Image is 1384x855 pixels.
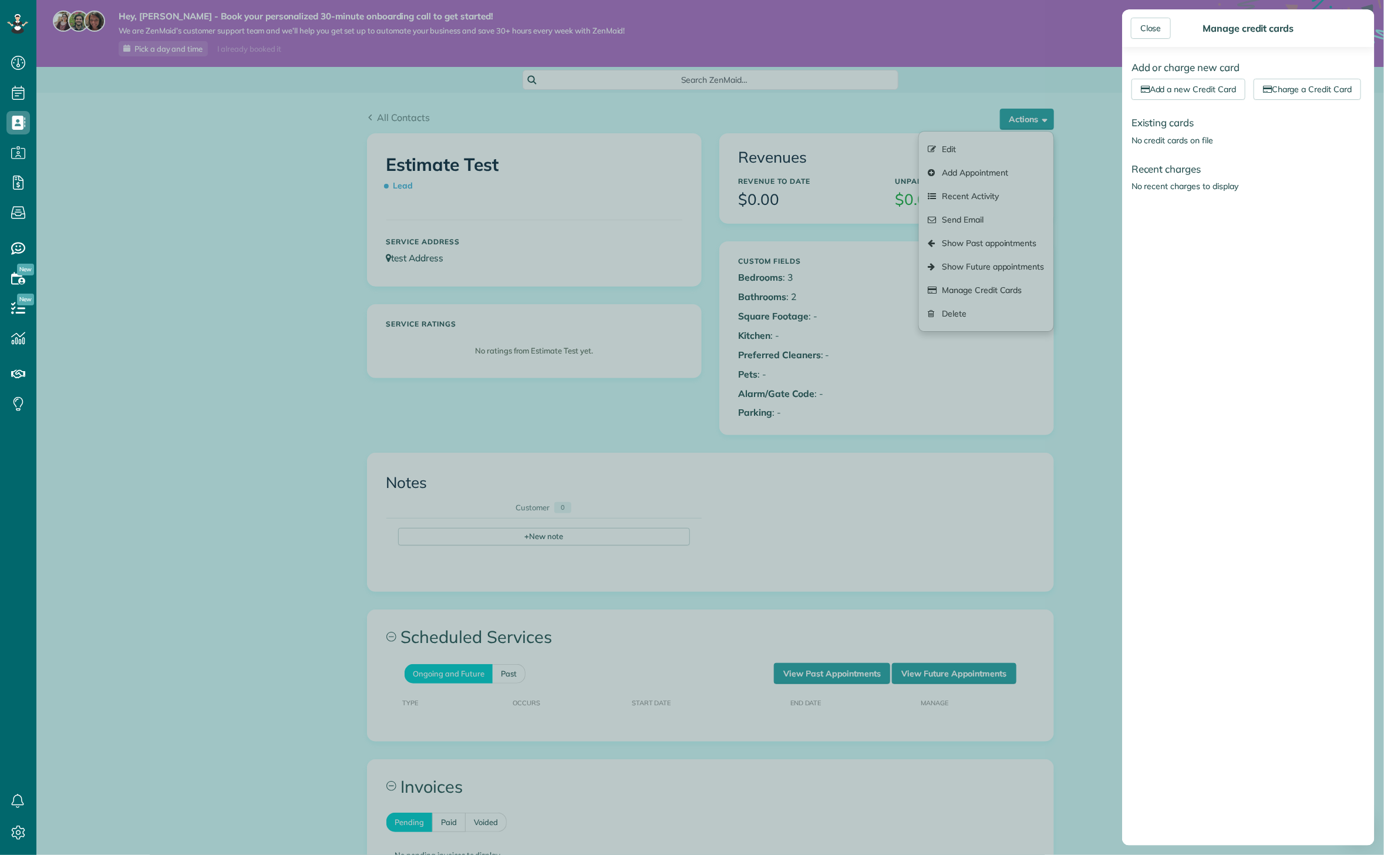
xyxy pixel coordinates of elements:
h4: Existing cards [1132,117,1365,128]
a: Add a new Credit Card [1132,79,1245,100]
div: Manage credit cards [1199,22,1297,34]
a: Charge a Credit Card [1254,79,1361,100]
h4: Add or charge new card [1132,62,1365,73]
span: No recent charges to display [1132,181,1238,191]
span: No credit cards on file [1132,135,1213,146]
span: New [17,294,34,305]
h4: Recent charges [1132,164,1365,174]
span: New [17,264,34,275]
div: Close [1131,18,1171,39]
